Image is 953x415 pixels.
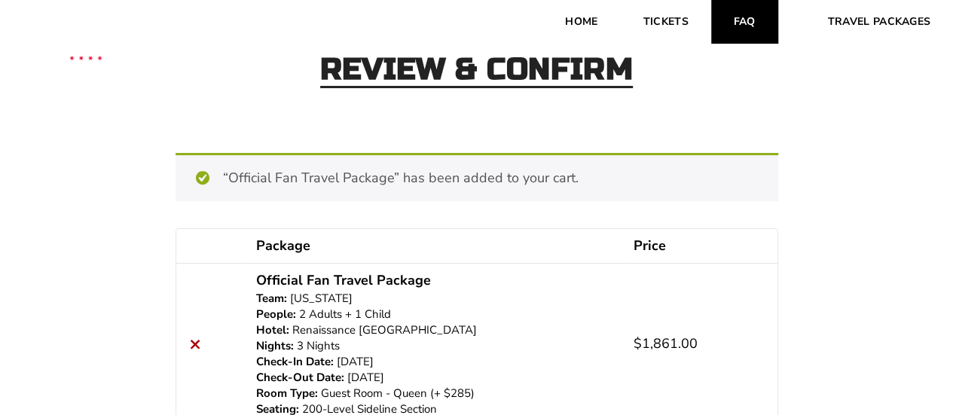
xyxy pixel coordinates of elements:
[256,338,615,354] p: 3 Nights
[634,334,698,352] bdi: 1,861.00
[256,291,287,307] dt: Team:
[176,153,778,201] div: “Official Fan Travel Package” has been added to your cart.
[256,270,431,291] a: Official Fan Travel Package
[256,386,615,401] p: Guest Room - Queen (+ $285)
[256,370,615,386] p: [DATE]
[320,54,634,88] h2: Review & Confirm
[256,386,318,401] dt: Room Type:
[256,307,615,322] p: 2 Adults + 1 Child
[256,307,296,322] dt: People:
[256,291,615,307] p: [US_STATE]
[45,15,127,96] img: CBS Sports Thanksgiving Classic
[256,354,334,370] dt: Check-In Date:
[256,370,344,386] dt: Check-Out Date:
[256,322,615,338] p: Renaissance [GEOGRAPHIC_DATA]
[634,334,642,352] span: $
[256,338,294,354] dt: Nights:
[625,229,777,263] th: Price
[256,322,289,338] dt: Hotel:
[247,229,624,263] th: Package
[256,354,615,370] p: [DATE]
[185,334,206,354] a: Remove this item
